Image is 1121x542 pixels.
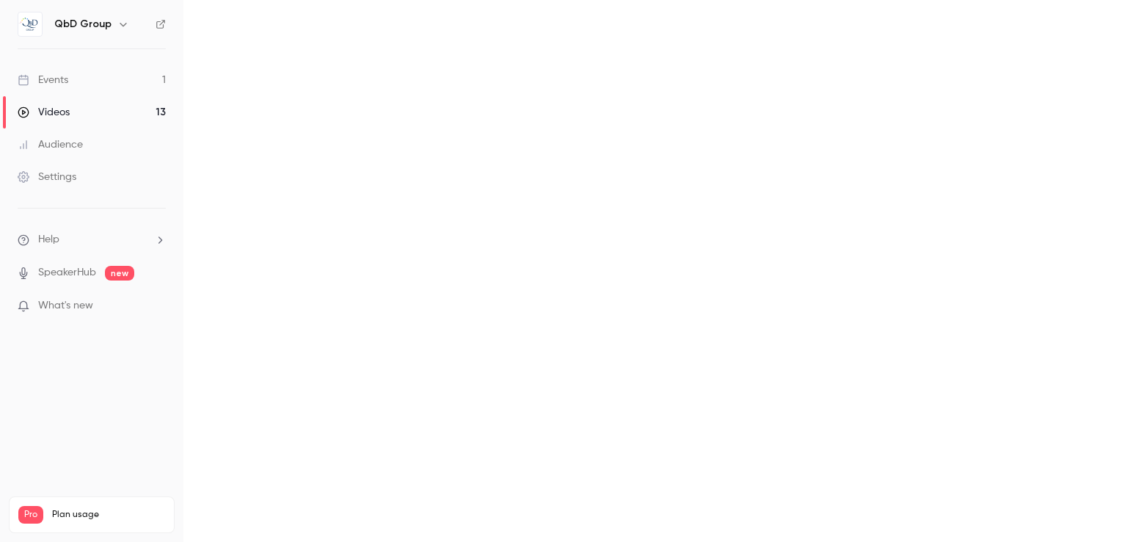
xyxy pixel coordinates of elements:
[38,265,96,281] a: SpeakerHub
[18,232,166,247] li: help-dropdown-opener
[38,232,59,247] span: Help
[18,105,70,120] div: Videos
[105,266,134,281] span: new
[38,298,93,314] span: What's new
[148,300,166,313] iframe: Noticeable Trigger
[18,137,83,152] div: Audience
[18,12,42,36] img: QbD Group
[18,73,68,87] div: Events
[54,17,112,32] h6: QbD Group
[18,506,43,524] span: Pro
[18,170,76,184] div: Settings
[52,509,165,521] span: Plan usage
